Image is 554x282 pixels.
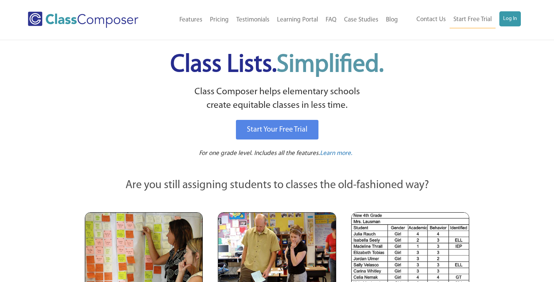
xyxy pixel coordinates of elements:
[199,150,320,156] span: For one grade level. Includes all the features.
[84,85,470,113] p: Class Composer helps elementary schools create equitable classes in less time.
[85,177,469,194] p: Are you still assigning students to classes the old-fashioned way?
[320,150,352,156] span: Learn more.
[340,12,382,28] a: Case Studies
[176,12,206,28] a: Features
[206,12,233,28] a: Pricing
[413,11,450,28] a: Contact Us
[450,11,496,28] a: Start Free Trial
[402,11,521,28] nav: Header Menu
[233,12,273,28] a: Testimonials
[170,53,384,77] span: Class Lists.
[499,11,521,26] a: Log In
[382,12,402,28] a: Blog
[247,126,308,133] span: Start Your Free Trial
[273,12,322,28] a: Learning Portal
[322,12,340,28] a: FAQ
[277,53,384,77] span: Simplified.
[158,12,402,28] nav: Header Menu
[28,12,138,28] img: Class Composer
[320,149,352,158] a: Learn more.
[236,120,318,139] a: Start Your Free Trial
